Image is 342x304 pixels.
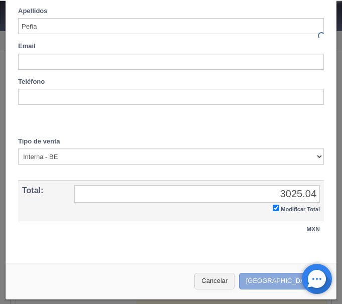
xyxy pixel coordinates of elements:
[281,206,320,212] small: Modificar Total
[18,7,48,16] label: Apellidos
[194,273,235,289] button: Cancelar
[306,226,320,233] strong: MXN
[18,77,45,87] label: Teléfono
[18,42,36,51] label: Email
[239,273,326,289] button: [GEOGRAPHIC_DATA]
[273,205,279,211] input: Modificar Total
[18,181,70,221] th: Total:
[18,137,60,146] label: Tipo de venta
